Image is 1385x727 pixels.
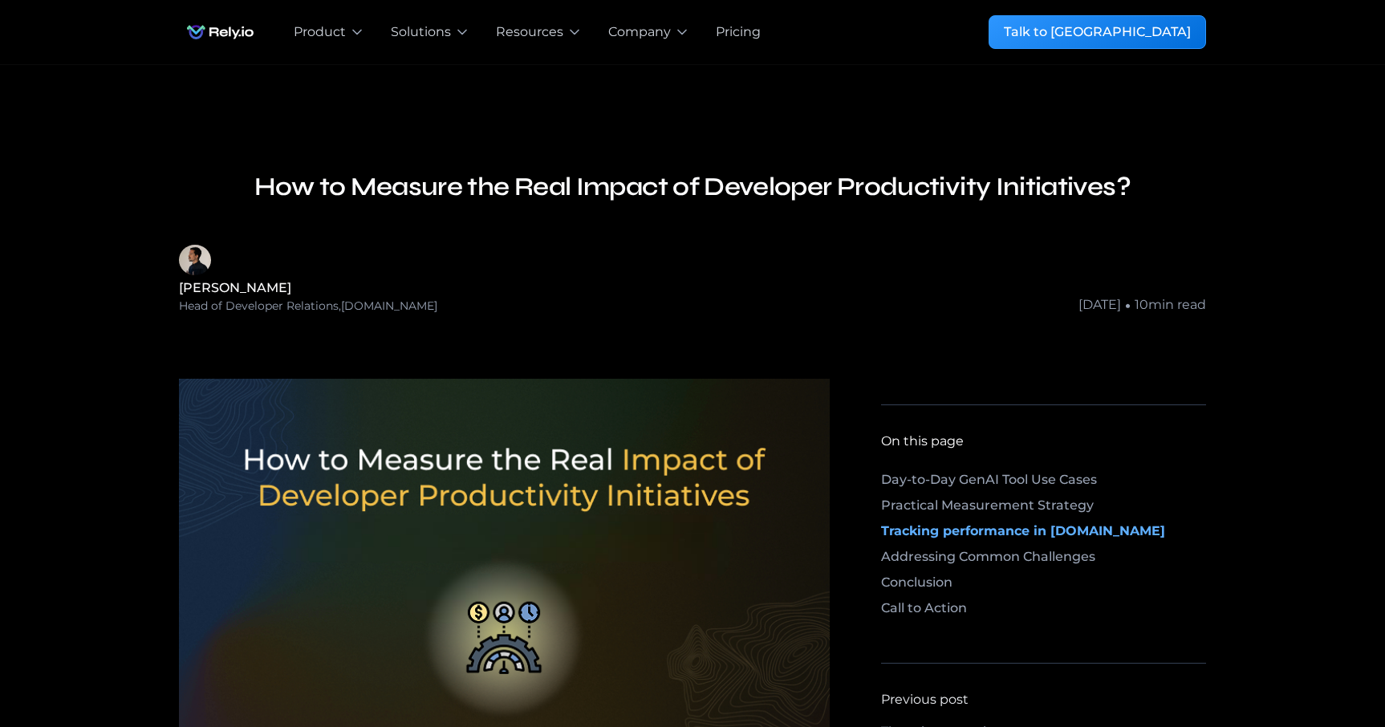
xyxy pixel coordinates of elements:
div: Solutions [391,22,451,42]
div: Resources [496,22,563,42]
div: • [1124,295,1131,315]
img: Tiago Barbosa [179,245,211,275]
div: [DOMAIN_NAME] [341,298,437,315]
a: Call to Action [881,599,1206,624]
a: home [179,16,262,48]
div: Product [294,22,346,42]
h3: How to Measure the Real Impact of Developer Productivity Initiatives? [254,168,1131,206]
div: Previous post [881,690,969,709]
div: Company [608,22,671,42]
div: min read [1148,295,1206,315]
a: Pricing [716,22,761,42]
div: [DATE] [1078,295,1121,315]
a: Day-to-Day GenAI Tool Use Cases [881,470,1206,496]
div: 10 [1135,295,1148,315]
a: Tracking performance in [DOMAIN_NAME] [881,522,1206,547]
a: Conclusion [881,573,1206,599]
img: Rely.io logo [179,16,262,48]
a: Practical Measurement Strategy [881,496,1206,522]
div: Talk to [GEOGRAPHIC_DATA] [1004,22,1191,42]
a: Talk to [GEOGRAPHIC_DATA] [989,15,1206,49]
a: Addressing Common Challenges [881,547,1206,573]
div: Head of Developer Relations [179,298,339,315]
div: [PERSON_NAME] [179,278,437,298]
div: , [339,298,341,315]
div: On this page [881,432,964,451]
iframe: Chatbot [1279,621,1363,705]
